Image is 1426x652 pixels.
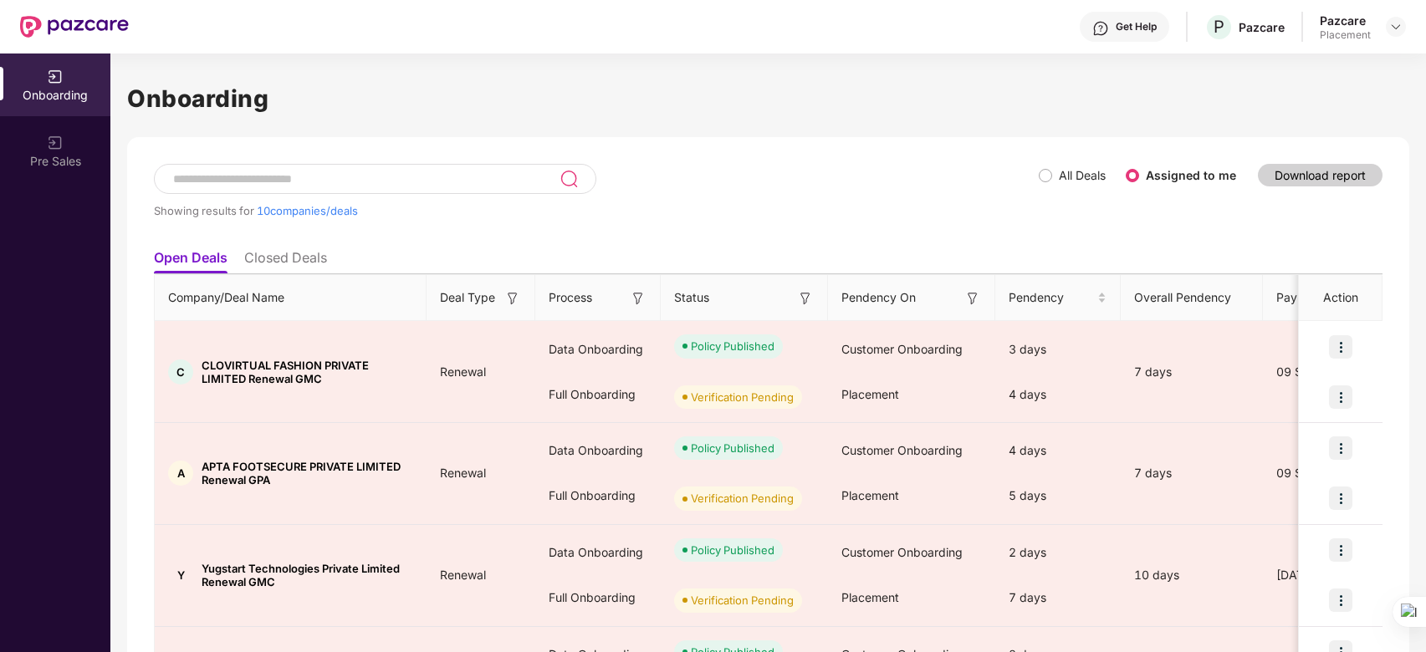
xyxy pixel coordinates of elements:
img: New Pazcare Logo [20,16,129,38]
div: 5 days [995,473,1121,518]
img: svg+xml;base64,PHN2ZyBpZD0iSGVscC0zMngzMiIgeG1sbnM9Imh0dHA6Ly93d3cudzMub3JnLzIwMDAvc3ZnIiB3aWR0aD... [1092,20,1109,37]
div: Y [168,563,193,588]
span: Yugstart Technologies Private Limited Renewal GMC [202,562,413,588]
div: Showing results for [154,204,1039,217]
li: Open Deals [154,249,227,273]
div: Verification Pending [691,490,794,507]
button: Download report [1258,164,1383,186]
span: Customer Onboarding [841,545,963,559]
div: 7 days [1121,363,1263,381]
div: 7 days [1121,464,1263,482]
label: All Deals [1059,168,1106,182]
div: A [168,461,193,486]
span: Placement [841,387,899,401]
img: svg+xml;base64,PHN2ZyB3aWR0aD0iMjQiIGhlaWdodD0iMjUiIHZpZXdCb3g9IjAgMCAyNCAyNSIgZmlsbD0ibm9uZSIgeG... [560,169,579,189]
span: Renewal [427,466,499,480]
span: 10 companies/deals [257,204,358,217]
img: icon [1329,588,1352,612]
span: Renewal [427,364,499,379]
div: 4 days [995,372,1121,417]
div: Get Help [1116,20,1157,33]
div: Full Onboarding [535,473,661,518]
div: Full Onboarding [535,372,661,417]
img: svg+xml;base64,PHN2ZyB3aWR0aD0iMTYiIGhlaWdodD0iMTYiIHZpZXdCb3g9IjAgMCAxNiAxNiIgZmlsbD0ibm9uZSIgeG... [797,290,814,307]
h1: Onboarding [127,80,1409,117]
img: svg+xml;base64,PHN2ZyB3aWR0aD0iMTYiIGhlaWdodD0iMTYiIHZpZXdCb3g9IjAgMCAxNiAxNiIgZmlsbD0ibm9uZSIgeG... [630,290,647,307]
img: icon [1329,385,1352,409]
div: Pazcare [1320,13,1371,28]
img: icon [1329,436,1352,460]
div: Full Onboarding [535,575,661,620]
span: Process [549,288,592,307]
span: Renewal [427,568,499,582]
div: Data Onboarding [535,530,661,575]
div: 7 days [995,575,1121,620]
th: Payment Done [1263,275,1388,321]
div: Verification Pending [691,592,794,609]
div: 4 days [995,428,1121,473]
div: C [168,359,193,385]
div: Data Onboarding [535,428,661,473]
label: Assigned to me [1146,168,1236,182]
span: Customer Onboarding [841,342,963,356]
span: Placement [841,590,899,604]
div: 09 Sep 2025 [1263,363,1388,381]
div: Verification Pending [691,389,794,405]
span: Deal Type [440,288,495,307]
div: Policy Published [691,440,774,456]
div: Policy Published [691,338,774,354]
div: Data Onboarding [535,327,661,372]
th: Action [1299,275,1383,321]
span: P [1214,17,1224,37]
div: Placement [1320,28,1371,42]
span: Placement [841,488,899,502]
div: Policy Published [691,542,774,558]
div: 09 Sep 2025 [1263,464,1388,482]
img: icon [1329,538,1352,562]
span: Customer Onboarding [841,443,963,457]
span: CLOVIRTUAL FASHION PRIVATE LIMITED Renewal GMC [202,359,413,385]
span: Payment Done [1276,288,1362,307]
img: svg+xml;base64,PHN2ZyBpZD0iRHJvcGRvd24tMzJ4MzIiIHhtbG5zPSJodHRwOi8vd3d3LnczLm9yZy8yMDAwL3N2ZyIgd2... [1389,20,1403,33]
img: svg+xml;base64,PHN2ZyB3aWR0aD0iMTYiIGhlaWdodD0iMTYiIHZpZXdCb3g9IjAgMCAxNiAxNiIgZmlsbD0ibm9uZSIgeG... [504,290,521,307]
div: [DATE] [1263,566,1388,584]
li: Closed Deals [244,249,327,273]
img: svg+xml;base64,PHN2ZyB3aWR0aD0iMTYiIGhlaWdodD0iMTYiIHZpZXdCb3g9IjAgMCAxNiAxNiIgZmlsbD0ibm9uZSIgeG... [964,290,981,307]
th: Overall Pendency [1121,275,1263,321]
th: Pendency [995,275,1121,321]
div: Pazcare [1239,19,1285,35]
img: svg+xml;base64,PHN2ZyB3aWR0aD0iMjAiIGhlaWdodD0iMjAiIHZpZXdCb3g9IjAgMCAyMCAyMCIgZmlsbD0ibm9uZSIgeG... [47,69,64,85]
div: 3 days [995,327,1121,372]
span: APTA FOOTSECURE PRIVATE LIMITED Renewal GPA [202,460,413,486]
img: icon [1329,335,1352,359]
span: Status [674,288,709,307]
div: 2 days [995,530,1121,575]
th: Company/Deal Name [155,275,427,321]
span: Pendency On [841,288,916,307]
img: svg+xml;base64,PHN2ZyB3aWR0aD0iMjAiIGhlaWdodD0iMjAiIHZpZXdCb3g9IjAgMCAyMCAyMCIgZmlsbD0ibm9uZSIgeG... [47,135,64,151]
img: icon [1329,486,1352,510]
div: 10 days [1121,566,1263,584]
span: Pendency [1009,288,1094,307]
